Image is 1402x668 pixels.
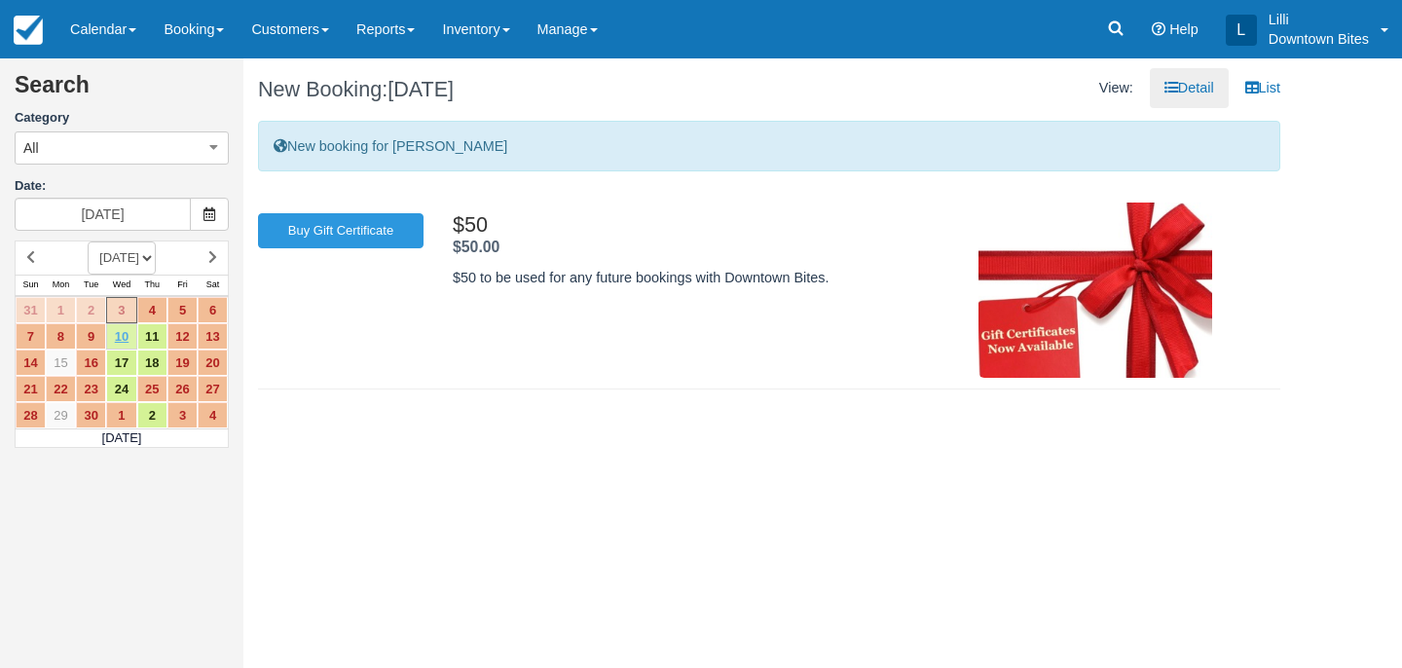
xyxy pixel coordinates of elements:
[16,323,46,350] a: 7
[106,402,136,428] a: 1
[258,121,1280,172] div: New booking for [PERSON_NAME]
[16,350,46,376] a: 14
[198,323,228,350] a: 13
[137,275,167,296] th: Thu
[16,402,46,428] a: 28
[167,275,198,296] th: Fri
[1152,22,1165,36] i: Help
[167,350,198,376] a: 19
[1269,29,1369,49] p: Downtown Bites
[1269,10,1369,29] p: Lilli
[46,350,76,376] a: 15
[16,376,46,402] a: 21
[46,275,76,296] th: Mon
[198,297,228,323] a: 6
[137,350,167,376] a: 18
[167,376,198,402] a: 26
[46,297,76,323] a: 1
[453,239,499,255] strong: Price: $50
[258,213,424,249] a: Buy Gift Certificate
[198,376,228,402] a: 27
[1085,68,1148,108] li: View:
[167,402,198,428] a: 3
[453,268,959,288] p: $50 to be used for any future bookings with Downtown Bites.
[167,323,198,350] a: 12
[46,323,76,350] a: 8
[258,78,755,101] h1: New Booking:
[978,203,1212,378] img: M67-gc_img
[16,297,46,323] a: 31
[137,323,167,350] a: 11
[1231,68,1295,108] a: List
[1150,68,1229,108] a: Detail
[198,275,228,296] th: Sat
[198,350,228,376] a: 20
[15,177,229,196] label: Date:
[16,428,229,448] td: [DATE]
[76,402,106,428] a: 30
[46,376,76,402] a: 22
[16,275,46,296] th: Sun
[76,323,106,350] a: 9
[1226,15,1257,46] div: L
[106,350,136,376] a: 17
[137,402,167,428] a: 2
[198,402,228,428] a: 4
[137,297,167,323] a: 4
[15,73,229,109] h2: Search
[76,350,106,376] a: 16
[15,109,229,128] label: Category
[106,297,136,323] a: 3
[46,402,76,428] a: 29
[453,213,959,237] h2: $50
[14,16,43,45] img: checkfront-main-nav-mini-logo.png
[106,376,136,402] a: 24
[106,323,136,350] a: 10
[23,138,39,158] span: All
[137,376,167,402] a: 25
[76,275,106,296] th: Tue
[76,297,106,323] a: 2
[387,77,454,101] span: [DATE]
[167,297,198,323] a: 5
[1169,21,1199,37] span: Help
[15,131,229,165] button: All
[106,275,136,296] th: Wed
[76,376,106,402] a: 23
